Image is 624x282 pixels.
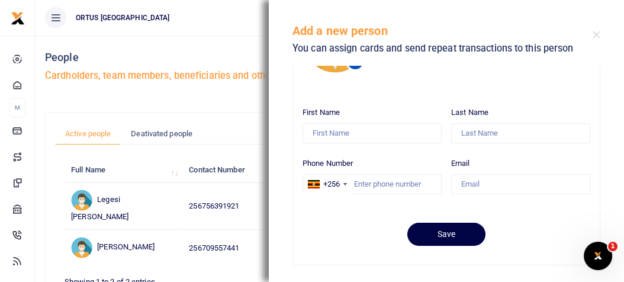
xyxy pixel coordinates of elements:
td: 256709557441 [182,230,300,266]
iframe: Intercom live chat [584,242,612,270]
input: Enter phone number [303,174,442,194]
a: Deativated people [121,123,202,145]
a: Active people [55,123,121,145]
a: logo-small logo-large logo-large [11,13,25,22]
input: First Name [303,123,442,143]
span: 1 [608,242,617,251]
div: Uganda: +256 [303,175,350,194]
input: Email [451,174,590,194]
div: +256 [323,178,340,190]
td: Legesi [PERSON_NAME] [65,183,182,230]
li: M [9,98,25,117]
label: Phone Number [303,158,353,169]
label: Last Name [451,107,488,118]
input: Last Name [451,123,590,143]
h5: Cardholders, team members, beneficiaries and other payees [45,70,615,82]
h5: Add a new person [292,24,593,38]
th: Full Name: activate to sort column ascending [65,158,182,183]
button: Close [593,31,600,39]
button: Save [407,223,485,246]
h5: You can assign cards and send repeat transactions to this person [292,43,593,55]
th: Contact Number: activate to sort column ascending [182,158,300,183]
h4: People [45,51,615,64]
label: Email [451,158,470,169]
td: 256756391921 [182,183,300,230]
span: ORTUS [GEOGRAPHIC_DATA] [71,12,174,23]
label: First Name [303,107,340,118]
img: logo-small [11,11,25,25]
td: [PERSON_NAME] [65,230,182,266]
